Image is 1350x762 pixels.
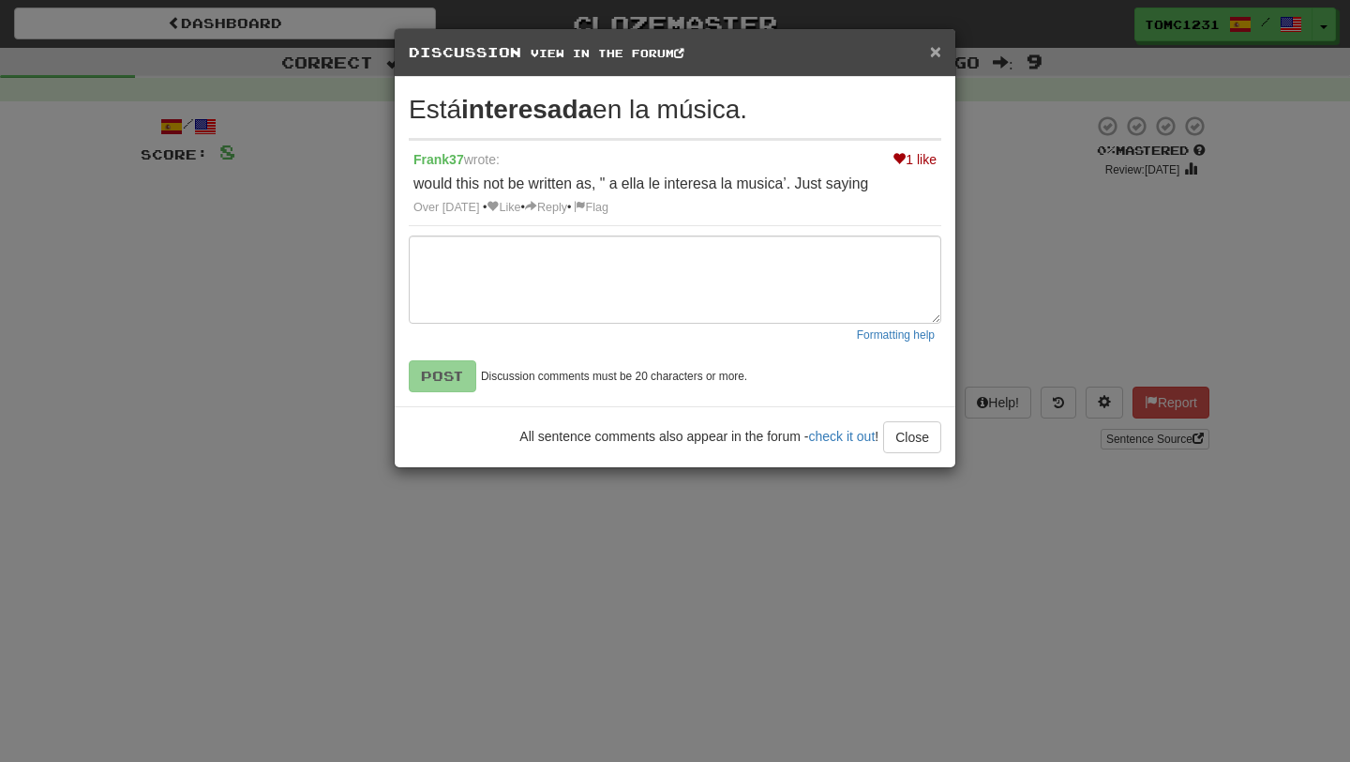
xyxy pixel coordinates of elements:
[409,91,941,129] div: Está en la música.
[930,41,941,61] button: Close
[413,201,479,214] a: Over [DATE]
[413,152,464,167] a: Frank37
[572,200,611,217] a: Flag
[413,174,937,195] p: would this not be written as, " a ella le interesa la musica’. Just saying
[531,47,684,59] a: View in the forum
[413,150,937,169] div: wrote:
[461,95,592,124] strong: interesada
[487,201,520,214] a: Like
[409,360,476,392] button: Post
[808,429,875,444] a: check it out
[481,369,747,385] small: Discussion comments must be 20 characters or more.
[409,43,941,62] h5: Discussion
[525,201,567,214] a: Reply
[413,200,937,217] div: • • •
[892,150,937,169] div: 1 like
[519,429,878,444] span: All sentence comments also appear in the forum - !
[850,324,941,346] button: Formatting help
[883,421,941,453] button: Close
[930,40,941,62] span: ×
